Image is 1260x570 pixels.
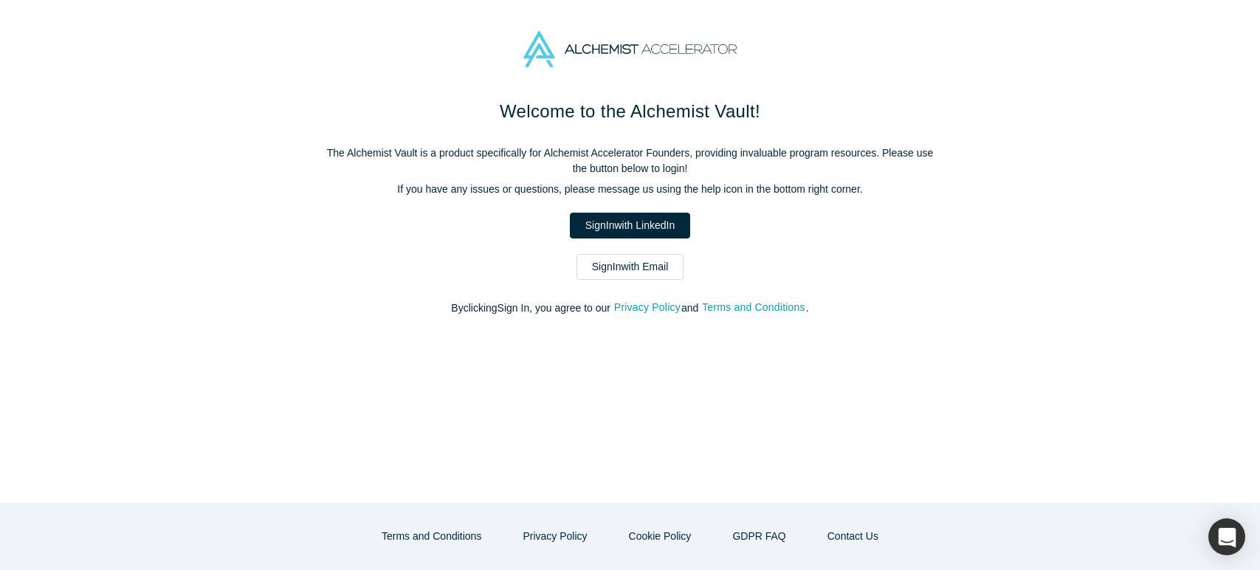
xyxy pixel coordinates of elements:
[320,301,940,316] p: By clicking Sign In , you agree to our and .
[701,299,806,316] button: Terms and Conditions
[320,182,940,197] p: If you have any issues or questions, please message us using the help icon in the bottom right co...
[507,523,602,549] button: Privacy Policy
[366,523,497,549] button: Terms and Conditions
[812,523,894,549] button: Contact Us
[613,523,707,549] button: Cookie Policy
[717,523,801,549] a: GDPR FAQ
[613,299,681,316] button: Privacy Policy
[320,98,940,125] h1: Welcome to the Alchemist Vault!
[576,254,684,280] a: SignInwith Email
[570,213,690,238] a: SignInwith LinkedIn
[320,145,940,176] p: The Alchemist Vault is a product specifically for Alchemist Accelerator Founders, providing inval...
[523,31,736,67] img: Alchemist Accelerator Logo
